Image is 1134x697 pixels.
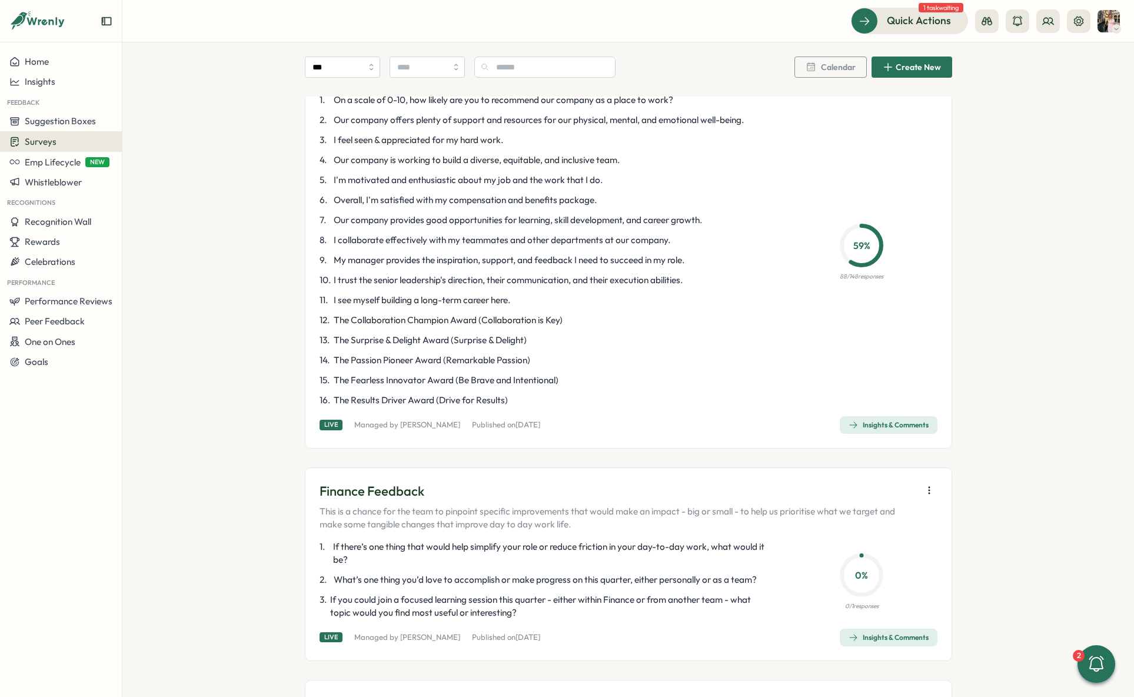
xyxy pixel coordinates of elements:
p: This is a chance for the team to pinpoint specific improvements that would make an impact - big o... [320,505,916,531]
span: 15 . [320,374,331,387]
span: 3 . [320,593,328,619]
span: I collaborate effectively with my teammates and other departments at our company. [334,234,670,247]
span: I feel seen & appreciated for my hard work. [334,134,503,147]
span: Emp Lifecycle [25,157,81,168]
span: Whistleblower [25,177,82,188]
span: 16 . [320,394,331,407]
span: Quick Actions [887,13,951,28]
span: 2 . [320,114,331,127]
span: 8 . [320,234,331,247]
span: Our company offers plenty of support and resources for our physical, mental, and emotional well-b... [334,114,744,127]
span: NEW [85,157,109,167]
span: 1 task waiting [919,3,963,12]
span: The Fearless Innovator Award (Be Brave and Intentional) [334,374,558,387]
p: Finance Feedback [320,482,916,500]
span: Calendar [821,63,856,71]
span: The Passion Pioneer Award (Remarkable Passion) [334,354,530,367]
span: 6 . [320,194,331,207]
span: 1 . [320,540,331,566]
span: 9 . [320,254,331,267]
span: Recognition Wall [25,216,91,227]
div: Live [320,420,342,430]
div: 2 [1073,650,1085,662]
span: 7 . [320,214,331,227]
span: 1 . [320,94,331,107]
span: Rewards [25,236,60,247]
span: Goals [25,356,48,367]
a: [PERSON_NAME] [400,632,460,642]
div: Insights & Comments [849,633,929,642]
span: I'm motivated and enthusiastic about my job and the work that I do. [334,174,603,187]
img: Hannah Saunders [1098,10,1120,32]
span: Suggestion Boxes [25,115,96,127]
span: 13 . [320,334,331,347]
p: Managed by [354,420,460,430]
p: 0 % [843,568,880,583]
span: My manager provides the inspiration, support, and feedback I need to succeed in my role. [334,254,684,267]
span: Our company is working to build a diverse, equitable, and inclusive team. [334,154,620,167]
button: Insights & Comments [840,416,937,434]
span: What’s one thing you’d love to accomplish or make progress on this quarter, either personally or ... [334,573,757,586]
span: The Results Driver Award (Drive for Results) [334,394,508,407]
span: [DATE] [516,632,540,642]
p: 0 / 1 responses [845,602,879,611]
p: Published on [472,632,540,643]
span: Our company provides good opportunities for learning, skill development, and career growth. [334,214,702,227]
button: Expand sidebar [101,15,112,27]
span: [DATE] [516,420,540,429]
span: 4 . [320,154,331,167]
span: 11 . [320,294,331,307]
p: Published on [472,420,540,430]
span: 3 . [320,134,331,147]
p: Managed by [354,632,460,643]
span: One on Ones [25,336,75,347]
span: 12 . [320,314,331,327]
span: 5 . [320,174,331,187]
span: The Surprise & Delight Award (Surprise & Delight) [334,334,527,347]
span: If you could join a focused learning session this quarter - either within Finance or from another... [330,593,772,619]
span: Surveys [25,136,56,147]
span: 10 . [320,274,331,287]
span: If there’s one thing that would help simplify your role or reduce friction in your day-to-day wor... [333,540,772,566]
span: Home [25,56,49,67]
span: On a scale of 0-10, how likely are you to recommend our company as a place to work? [334,94,673,107]
span: Peer Feedback [25,316,85,327]
span: Celebrations [25,256,75,267]
span: Create New [896,63,941,71]
span: Insights [25,76,55,87]
span: I see myself building a long-term career here. [334,294,510,307]
span: 14 . [320,354,331,367]
button: Quick Actions [851,8,968,34]
a: [PERSON_NAME] [400,420,460,429]
span: Overall, I'm satisfied with my compensation and benefits package. [334,194,597,207]
button: Create New [872,57,952,78]
p: 59 % [843,238,880,253]
span: Performance Reviews [25,296,112,307]
span: 2 . [320,573,331,586]
span: The Collaboration Champion Award (Collaboration is Key) [334,314,563,327]
div: Insights & Comments [849,420,929,430]
button: Insights & Comments [840,629,937,646]
span: I trust the senior leadership's direction, their communication, and their execution abilities. [334,274,683,287]
button: 2 [1078,645,1115,683]
button: Calendar [794,57,867,78]
p: 88 / 148 responses [840,272,883,281]
div: Live [320,632,342,642]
